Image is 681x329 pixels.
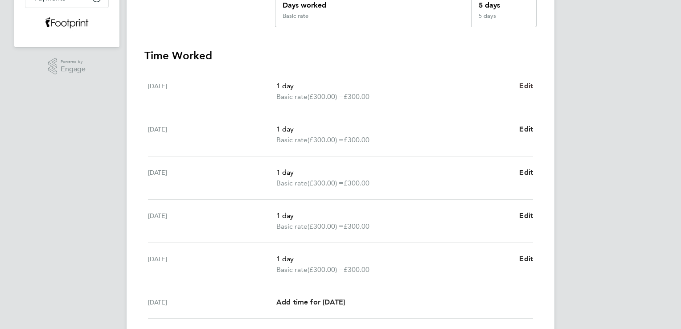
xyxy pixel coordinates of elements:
div: [DATE] [148,124,276,145]
span: Edit [519,211,533,220]
span: Edit [519,125,533,133]
span: £300.00 [344,222,369,230]
a: Edit [519,124,533,135]
a: Add time for [DATE] [276,297,345,308]
span: (£300.00) = [308,136,344,144]
a: Edit [519,81,533,91]
p: 1 day [276,254,512,264]
span: (£300.00) = [308,265,344,274]
span: £300.00 [344,179,369,187]
p: 1 day [276,81,512,91]
span: Edit [519,168,533,177]
div: [DATE] [148,297,276,308]
span: Basic rate [276,178,308,189]
span: Edit [519,82,533,90]
p: 1 day [276,124,512,135]
span: Powered by [61,58,86,66]
a: Edit [519,210,533,221]
div: [DATE] [148,81,276,102]
span: Add time for [DATE] [276,298,345,306]
span: (£300.00) = [308,222,344,230]
div: [DATE] [148,167,276,189]
div: [DATE] [148,210,276,232]
span: Basic rate [276,221,308,232]
span: (£300.00) = [308,179,344,187]
a: Powered byEngage [48,58,86,75]
h3: Time Worked [144,49,537,63]
div: 5 days [471,12,536,27]
span: Basic rate [276,91,308,102]
span: £300.00 [344,92,369,101]
a: Edit [519,167,533,178]
a: Go to home page [25,17,109,31]
span: £300.00 [344,136,369,144]
span: Edit [519,255,533,263]
img: wearefootprint-logo-retina.png [45,17,89,31]
span: Basic rate [276,135,308,145]
p: 1 day [276,167,512,178]
span: £300.00 [344,265,369,274]
div: [DATE] [148,254,276,275]
a: Edit [519,254,533,264]
span: Basic rate [276,264,308,275]
span: Engage [61,66,86,73]
div: Basic rate [283,12,308,20]
span: (£300.00) = [308,92,344,101]
p: 1 day [276,210,512,221]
